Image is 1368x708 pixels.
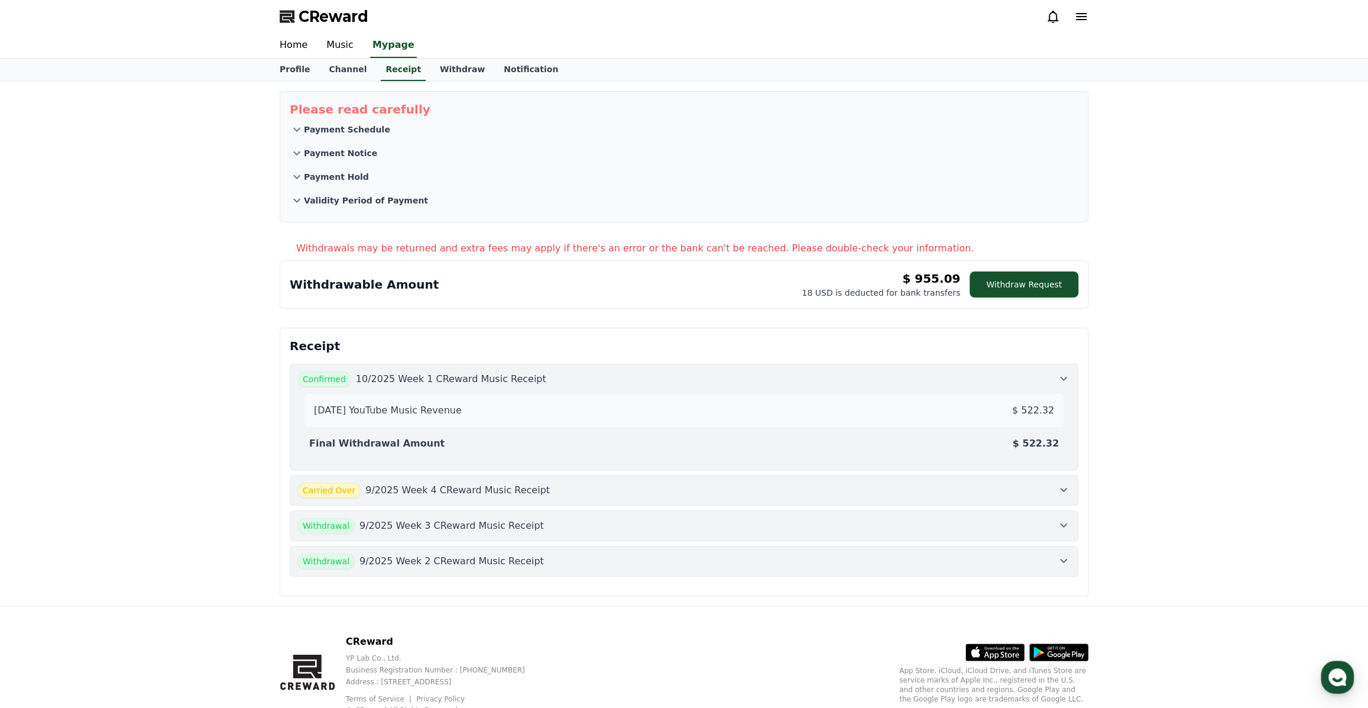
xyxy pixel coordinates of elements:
[416,695,465,703] a: Privacy Policy
[346,677,544,687] p: Address : [STREET_ADDRESS]
[899,666,1088,704] p: App Store, iCloud, iCloud Drive, and iTunes Store are service marks of Apple Inc., registered in ...
[153,375,227,405] a: Settings
[290,276,439,293] p: Withdrawable Amount
[346,665,544,675] p: Business Registration Number : [PHONE_NUMBER]
[299,7,368,26] span: CReward
[359,519,544,533] p: 9/2025 Week 3 CReward Music Receipt
[802,287,960,299] p: 18 USD is deducted for bank transfers
[1012,403,1054,418] p: $ 522.32
[381,59,426,81] a: Receipt
[314,403,462,418] p: [DATE] YouTube Music Revenue
[290,101,1078,118] p: Please read carefully
[290,189,1078,212] button: Validity Period of Payment
[290,546,1078,577] button: Withdrawal 9/2025 Week 2 CReward Music Receipt
[30,393,51,402] span: Home
[4,375,78,405] a: Home
[296,241,1088,256] p: Withdrawals may be returned and extra fees may apply if there's an error or the bank can't be rea...
[270,59,319,81] a: Profile
[175,393,204,402] span: Settings
[98,393,133,403] span: Messages
[280,7,368,26] a: CReward
[290,165,1078,189] button: Payment Hold
[365,483,550,497] p: 9/2025 Week 4 CReward Music Receipt
[319,59,376,81] a: Channel
[297,554,355,569] span: Withdrawal
[346,695,413,703] a: Terms of Service
[902,270,960,287] p: $ 955.09
[317,33,363,58] a: Music
[290,510,1078,541] button: Withdrawal 9/2025 Week 3 CReward Music Receipt
[356,372,546,386] p: 10/2025 Week 1 CReward Music Receipt
[304,124,390,135] p: Payment Schedule
[297,518,355,534] span: Withdrawal
[304,147,377,159] p: Payment Notice
[430,59,494,81] a: Withdraw
[290,338,1078,354] p: Receipt
[290,475,1078,506] button: Carried Over 9/2025 Week 4 CReward Music Receipt
[270,33,317,58] a: Home
[304,195,428,206] p: Validity Period of Payment
[309,437,445,451] p: Final Withdrawal Amount
[359,554,544,568] p: 9/2025 Week 2 CReward Music Receipt
[346,635,544,649] p: CReward
[297,371,351,387] span: Confirmed
[346,654,544,663] p: YP Lab Co., Ltd.
[290,364,1078,470] button: Confirmed 10/2025 Week 1 CReward Music Receipt [DATE] YouTube Music Revenue $ 522.32 Final Withdr...
[1013,437,1059,451] p: $ 522.32
[494,59,568,81] a: Notification
[290,118,1078,141] button: Payment Schedule
[370,33,417,58] a: Mypage
[297,483,361,498] span: Carried Over
[78,375,153,405] a: Messages
[970,271,1078,298] button: Withdraw Request
[290,141,1078,165] button: Payment Notice
[304,171,369,183] p: Payment Hold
